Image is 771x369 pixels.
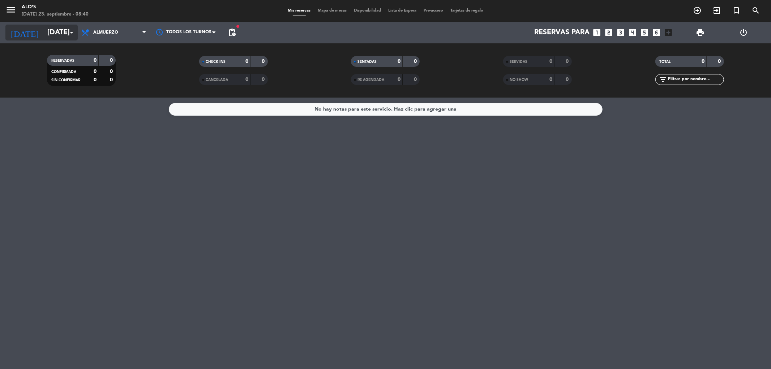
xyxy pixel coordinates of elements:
[284,9,314,13] span: Mis reservas
[236,24,240,29] span: fiber_manual_record
[696,28,704,37] span: print
[718,59,722,64] strong: 0
[702,59,704,64] strong: 0
[398,59,401,64] strong: 0
[22,4,89,11] div: Alo's
[385,9,420,13] span: Lista de Espera
[350,9,385,13] span: Disponibilidad
[668,76,724,83] input: Filtrar por nombre...
[110,77,114,82] strong: 0
[206,60,226,64] span: CHECK INS
[51,78,80,82] span: SIN CONFIRMAR
[262,77,266,82] strong: 0
[245,77,248,82] strong: 0
[510,78,528,82] span: NO SHOW
[94,58,97,63] strong: 0
[510,60,527,64] span: SERVIDAS
[447,9,487,13] span: Tarjetas de regalo
[51,70,76,74] span: CONFIRMADA
[94,77,97,82] strong: 0
[751,6,760,15] i: search
[314,9,350,13] span: Mapa de mesas
[732,6,741,15] i: turned_in_not
[693,6,702,15] i: add_circle_outline
[592,28,602,37] i: looks_one
[659,75,668,84] i: filter_list
[206,78,228,82] span: CANCELADA
[566,59,570,64] strong: 0
[566,77,570,82] strong: 0
[660,60,671,64] span: TOTAL
[549,77,552,82] strong: 0
[67,28,76,37] i: arrow_drop_down
[549,59,552,64] strong: 0
[245,59,248,64] strong: 0
[94,69,97,74] strong: 0
[93,30,118,35] span: Almuerzo
[262,59,266,64] strong: 0
[110,69,114,74] strong: 0
[357,60,377,64] span: SENTADAS
[652,28,661,37] i: looks_6
[51,59,74,63] span: RESERVADAS
[228,28,236,37] span: pending_actions
[535,28,590,37] span: Reservas para
[420,9,447,13] span: Pre-acceso
[5,4,16,18] button: menu
[398,77,401,82] strong: 0
[712,6,721,15] i: exit_to_app
[314,105,457,113] div: No hay notas para este servicio. Haz clic para agregar una
[110,58,114,63] strong: 0
[722,22,766,43] div: LOG OUT
[616,28,626,37] i: looks_3
[628,28,638,37] i: looks_4
[740,28,748,37] i: power_settings_new
[414,77,418,82] strong: 0
[22,11,89,18] div: [DATE] 23. septiembre - 08:40
[357,78,384,82] span: RE AGENDADA
[414,59,418,64] strong: 0
[664,28,673,37] i: add_box
[640,28,650,37] i: looks_5
[5,25,44,40] i: [DATE]
[5,4,16,15] i: menu
[604,28,614,37] i: looks_two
